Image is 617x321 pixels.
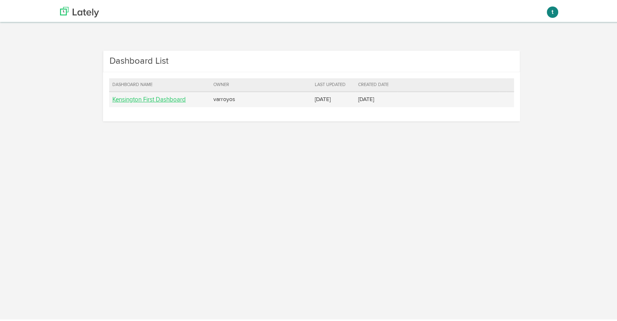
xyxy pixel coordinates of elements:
[312,77,355,90] th: Last Updated
[210,90,312,106] td: varroyos
[210,77,312,90] th: Owner
[355,77,398,90] th: Created Date
[112,95,186,101] a: Kensington First Dashboard
[18,6,35,13] span: Help
[60,5,99,16] img: logo_lately_bg_light.svg
[109,77,211,90] th: Dashboard Name
[547,5,558,16] button: t
[312,90,355,106] td: [DATE]
[355,90,398,106] td: [DATE]
[110,53,168,66] h3: Dashboard List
